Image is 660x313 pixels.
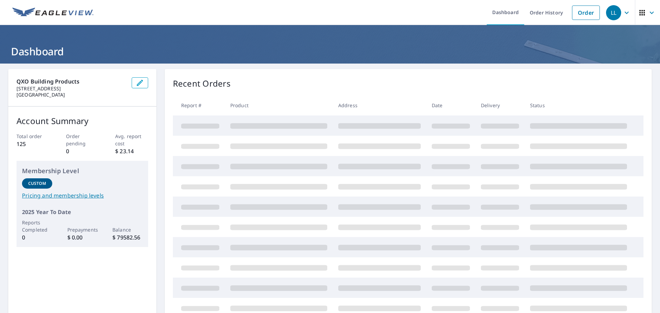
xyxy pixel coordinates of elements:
th: Product [225,95,333,115]
th: Status [525,95,632,115]
p: Recent Orders [173,77,231,90]
p: $ 0.00 [67,233,98,242]
p: Reports Completed [22,219,52,233]
p: 0 [22,233,52,242]
p: Account Summary [16,115,148,127]
p: 2025 Year To Date [22,208,143,216]
p: Custom [28,180,46,187]
p: Order pending [66,133,99,147]
p: 0 [66,147,99,155]
p: 125 [16,140,49,148]
th: Date [426,95,475,115]
a: Pricing and membership levels [22,191,143,200]
p: $ 23.14 [115,147,148,155]
th: Address [333,95,426,115]
p: [GEOGRAPHIC_DATA] [16,92,126,98]
p: Prepayments [67,226,98,233]
p: $ 79582.56 [112,233,143,242]
th: Report # [173,95,225,115]
th: Delivery [475,95,525,115]
p: Avg. report cost [115,133,148,147]
div: LL [606,5,621,20]
p: Balance [112,226,143,233]
img: EV Logo [12,8,93,18]
p: Membership Level [22,166,143,176]
h1: Dashboard [8,44,652,58]
p: [STREET_ADDRESS] [16,86,126,92]
p: Total order [16,133,49,140]
a: Order [572,5,600,20]
p: QXO Building Products [16,77,126,86]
